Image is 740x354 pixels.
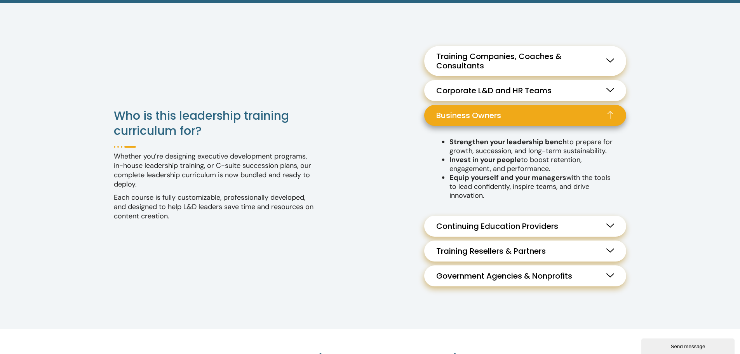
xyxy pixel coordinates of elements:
[436,271,576,281] span: Government Agencies & Nonprofits
[114,193,316,221] p: Each course is fully customizable, professionally developed, and designed to help L&D leaders sav...
[449,138,615,155] p: to prepare for growth, succession, and long-term sustainability.
[449,155,521,164] strong: Invest in your people
[424,80,626,101] a: Corporate L&D and HR Teams
[436,86,555,95] span: Corporate L&D and HR Teams
[424,105,626,126] a: Business Owners
[436,246,550,256] span: Training Resellers & Partners
[436,111,505,120] span: Business Owners
[436,221,562,231] span: Continuing Education Providers
[449,173,566,182] strong: Equip yourself and your managers
[424,46,626,76] a: Training Companies, Coaches & Consultants
[114,152,316,189] p: Whether you’re designing executive development programs, in-house leadership training, or C-suite...
[641,337,736,354] iframe: chat widget
[114,108,316,138] h2: Who is this leadership training curriculum for?
[436,52,614,70] span: Training Companies, Coaches & Consultants
[424,216,626,237] a: Continuing Education Providers
[449,155,615,173] p: to boost retention, engagement, and performance.
[424,265,626,286] a: Government Agencies & Nonprofits
[449,173,615,200] p: with the tools to lead confidently, inspire teams, and drive innovation.
[449,137,567,146] strong: Strengthen your leadership bench
[424,241,626,262] a: Training Resellers & Partners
